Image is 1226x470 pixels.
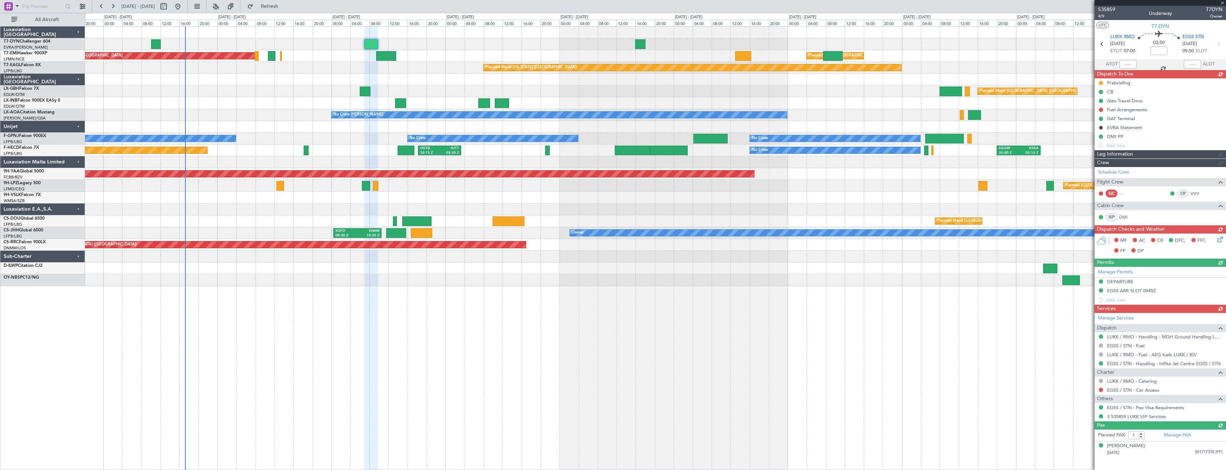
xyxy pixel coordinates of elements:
[807,20,826,26] div: 04:00
[4,264,18,268] span: D-ILWP
[4,134,46,138] a: F-GPNJFalcon 900EX
[439,151,459,156] div: 03:20 Z
[1182,48,1194,55] span: 09:50
[4,139,22,145] a: LFPB/LBG
[427,20,445,26] div: 20:00
[980,86,1092,97] div: Planned Maint [GEOGRAPHIC_DATA] ([GEOGRAPHIC_DATA])
[141,20,160,26] div: 08:00
[4,98,60,103] a: LX-INBFalcon 900EX EASy II
[333,14,360,20] div: [DATE] - [DATE]
[1110,34,1135,41] span: LUKK RMO
[4,116,46,121] a: [PERSON_NAME]/QSA
[4,146,39,150] a: F-HECDFalcon 7X
[1149,10,1172,17] div: Underway
[121,3,155,10] span: [DATE] - [DATE]
[4,228,43,232] a: CS-JHHGlobal 6000
[4,234,22,239] a: LFPB/LBG
[4,110,55,114] a: LX-AOACitation Mustang
[864,20,883,26] div: 16:00
[921,20,940,26] div: 04:00
[731,20,749,26] div: 12:00
[503,20,522,26] div: 12:00
[255,4,285,9] span: Refresh
[4,181,18,185] span: 9H-LPZ
[1054,20,1073,26] div: 08:00
[1182,34,1204,41] span: EGSS STN
[788,20,807,26] div: 00:00
[1206,6,1222,13] span: T7DYN
[4,193,21,197] span: 9H-VSLK
[4,146,19,150] span: F-HECD
[572,227,584,238] div: Owner
[332,20,350,26] div: 00:00
[1018,151,1038,156] div: 05:15 Z
[19,17,75,22] span: All Aircraft
[4,175,23,180] a: FCBB/BZV
[4,240,19,244] span: CS-RRC
[1017,14,1045,20] div: [DATE] - [DATE]
[4,181,41,185] a: 9H-LPZLegacy 500
[1098,6,1115,13] span: 535859
[4,134,19,138] span: F-GPNJ
[4,92,25,97] a: EDLW/DTM
[218,14,246,20] div: [DATE] - [DATE]
[937,216,1050,226] div: Planned Maint [GEOGRAPHIC_DATA] ([GEOGRAPHIC_DATA])
[4,57,25,62] a: LFMN/NCE
[447,14,474,20] div: [DATE] - [DATE]
[1206,13,1222,19] span: Owner
[1065,180,1166,191] div: Planned [GEOGRAPHIC_DATA] ([GEOGRAPHIC_DATA])
[420,146,440,151] div: UGTB
[4,169,44,173] a: 9H-YAAGlobal 5000
[1073,20,1092,26] div: 12:00
[485,62,577,73] div: Planned Maint [US_STATE] ([GEOGRAPHIC_DATA])
[978,20,997,26] div: 16:00
[1016,20,1035,26] div: 00:00
[1035,20,1054,26] div: 04:00
[789,14,816,20] div: [DATE] - [DATE]
[464,20,483,26] div: 04:00
[122,20,141,26] div: 04:00
[4,216,45,221] a: CS-DOUGlobal 6500
[4,240,46,244] a: CS-RRCFalcon 900LX
[4,87,19,91] span: LX-GBH
[179,20,198,26] div: 16:00
[4,245,26,251] a: DNMM/LOS
[1182,40,1197,48] span: [DATE]
[244,1,287,12] button: Refresh
[104,14,132,20] div: [DATE] - [DATE]
[236,20,255,26] div: 04:00
[4,275,39,280] a: OY-NBSPC12/NG
[274,20,293,26] div: 12:00
[84,20,103,26] div: 20:00
[883,20,902,26] div: 20:00
[4,110,20,114] span: LX-AOA
[903,14,931,20] div: [DATE] - [DATE]
[217,20,236,26] div: 00:00
[675,14,702,20] div: [DATE] - [DATE]
[598,20,617,26] div: 08:00
[420,151,440,156] div: 18:15 Z
[1203,61,1215,68] span: ALDT
[1096,22,1109,28] button: UTC
[1018,146,1038,151] div: KSEA
[959,20,978,26] div: 12:00
[826,20,845,26] div: 08:00
[4,51,47,55] a: T7-EMIHawker 900XP
[293,20,312,26] div: 16:00
[1092,20,1111,26] div: 16:00
[4,63,41,67] a: T7-EAGLFalcon 8X
[4,169,20,173] span: 9H-YAA
[1196,48,1207,55] span: ELDT
[4,275,20,280] span: OY-NBS
[198,20,217,26] div: 20:00
[769,20,788,26] div: 20:00
[712,20,731,26] div: 08:00
[752,133,768,144] div: No Crew
[22,1,63,12] input: Trip Number
[388,20,407,26] div: 12:00
[335,233,357,238] div: 00:30 Z
[997,20,1016,26] div: 20:00
[940,20,959,26] div: 08:00
[333,109,383,120] div: No Crew [PERSON_NAME]
[103,20,122,26] div: 00:00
